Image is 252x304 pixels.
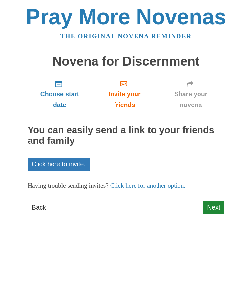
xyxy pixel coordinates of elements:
[28,201,50,214] a: Back
[98,89,151,110] span: Invite your friends
[26,5,226,29] a: Pray More Novenas
[92,75,157,114] a: Invite your friends
[28,182,109,189] span: Having trouble sending invites?
[28,54,224,68] h1: Novena for Discernment
[28,75,92,114] a: Choose start date
[28,158,90,171] a: Click here to invite.
[28,125,224,146] h2: You can easily send a link to your friends and family
[110,182,186,189] a: Click here for another option.
[157,75,224,114] a: Share your novena
[203,201,224,214] a: Next
[164,89,218,110] span: Share your novena
[34,89,85,110] span: Choose start date
[60,33,192,40] a: The original novena reminder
